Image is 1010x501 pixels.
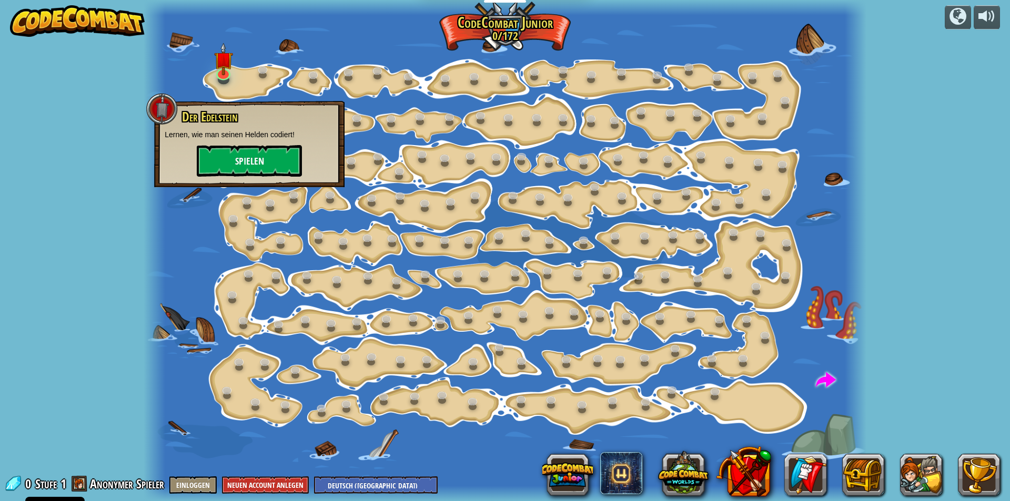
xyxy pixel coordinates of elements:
[197,145,302,177] button: Spielen
[165,129,334,140] p: Lernen, wie man seinen Helden codiert!
[945,5,971,30] button: Kampagne
[214,43,233,76] img: level-banner-unstarted.png
[182,108,238,126] span: Der Edelstein
[90,475,164,492] span: Anonymer Spieler
[974,5,1000,30] button: Lautstärke anpassen
[10,5,145,37] img: CodeCombat - Learn how to code by playing a game
[60,475,66,492] span: 1
[222,476,309,494] button: Neuen Account anlegen
[25,475,34,492] span: 0
[35,475,57,493] span: Stufe
[169,476,217,494] button: Einloggen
